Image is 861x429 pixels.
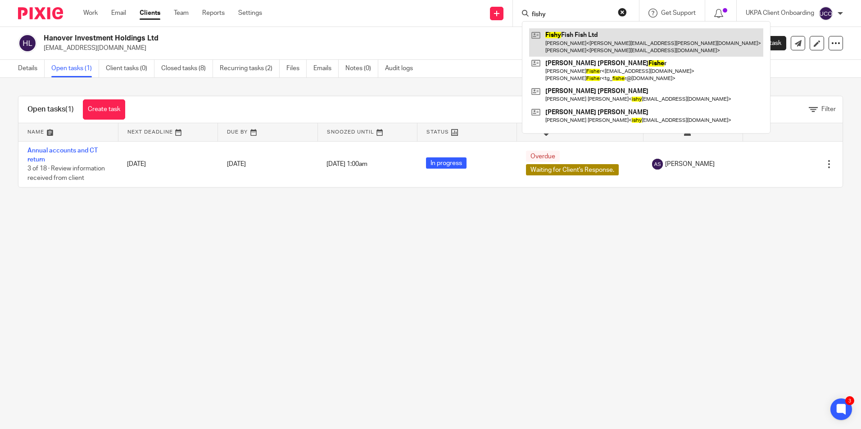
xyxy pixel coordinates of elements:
[118,141,218,187] td: [DATE]
[286,60,307,77] a: Files
[18,34,37,53] img: svg%3E
[83,9,98,18] a: Work
[202,9,225,18] a: Reports
[652,159,663,170] img: svg%3E
[220,60,280,77] a: Recurring tasks (2)
[426,157,467,169] span: In progress
[345,60,378,77] a: Notes (0)
[106,60,154,77] a: Client tasks (0)
[821,106,836,112] span: Filter
[83,99,125,120] a: Create task
[618,8,627,17] button: Clear
[44,44,721,53] p: [EMAIL_ADDRESS][DOMAIN_NAME]
[326,161,367,167] span: [DATE] 1:00am
[140,9,160,18] a: Clients
[161,60,213,77] a: Closed tasks (8)
[51,60,99,77] a: Open tasks (1)
[44,34,585,43] h2: Hanover Investment Holdings Ltd
[819,6,833,21] img: svg%3E
[27,147,98,163] a: Annual accounts and CT return
[526,151,560,162] span: Overdue
[426,130,449,134] span: Status
[18,60,45,77] a: Details
[661,10,696,16] span: Get Support
[174,9,189,18] a: Team
[385,60,420,77] a: Audit logs
[27,165,105,181] span: 3 of 18 · Review information received from client
[313,60,339,77] a: Emails
[327,130,374,134] span: Snoozed Until
[111,9,126,18] a: Email
[65,106,74,113] span: (1)
[526,164,619,175] span: Waiting for Client's Response.
[227,161,246,167] span: [DATE]
[18,7,63,19] img: Pixie
[845,396,854,405] div: 3
[746,9,814,18] p: UKPA Client Onboarding
[27,105,74,114] h1: Open tasks
[238,9,262,18] a: Settings
[665,160,715,169] span: [PERSON_NAME]
[531,11,612,19] input: Search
